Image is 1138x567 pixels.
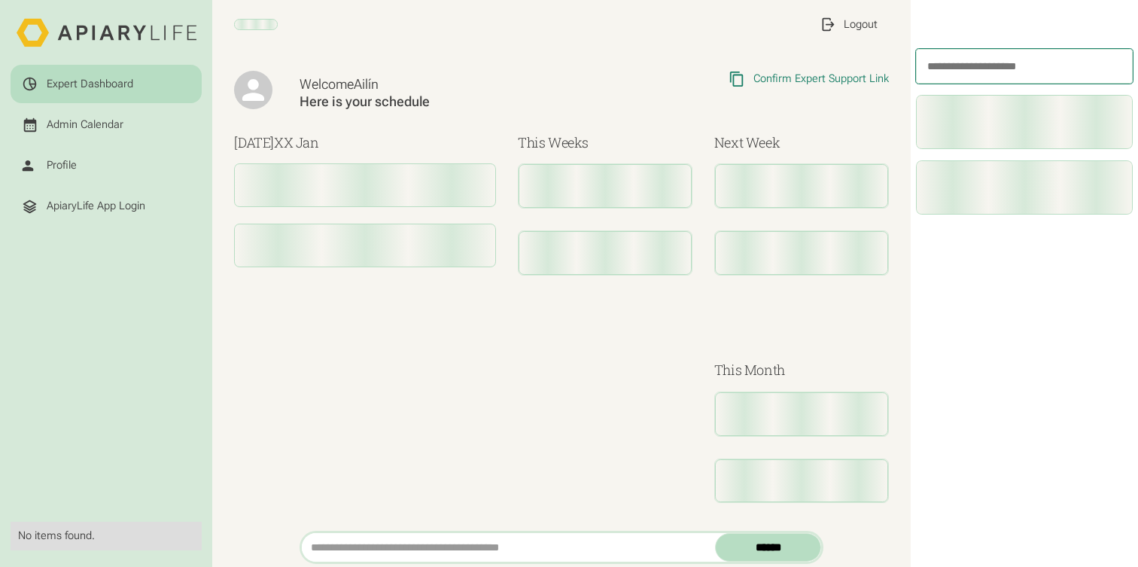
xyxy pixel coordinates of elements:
[714,133,889,153] h3: Next Week
[11,147,202,185] a: Profile
[47,118,123,132] div: Admin Calendar
[300,76,592,93] div: Welcome
[518,133,692,153] h3: This Weeks
[18,529,194,543] div: No items found.
[234,133,496,153] h3: [DATE]
[11,106,202,145] a: Admin Calendar
[47,78,133,91] div: Expert Dashboard
[753,72,889,86] div: Confirm Expert Support Link
[274,133,319,151] span: XX Jan
[714,360,889,380] h3: This Month
[11,187,202,226] a: ApiaryLife App Login
[354,76,379,92] span: Ailín
[844,18,878,32] div: Logout
[47,200,145,213] div: ApiaryLife App Login
[300,93,592,111] div: Here is your schedule
[47,159,77,172] div: Profile
[11,65,202,103] a: Expert Dashboard
[808,5,889,44] a: Logout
